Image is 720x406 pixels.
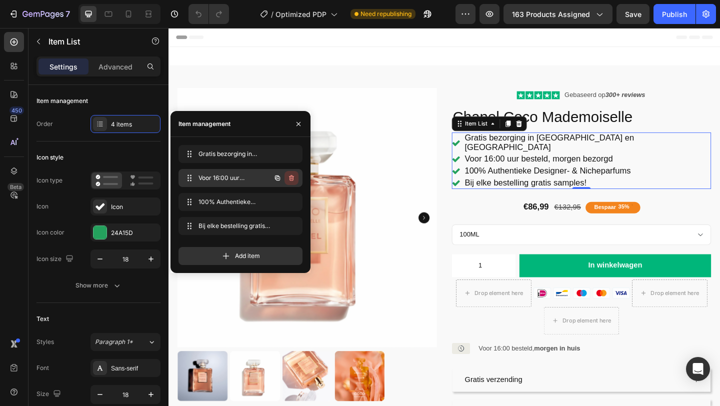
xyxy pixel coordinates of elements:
[36,176,62,185] div: Icon type
[4,4,74,24] button: 7
[418,187,449,203] div: €132,95
[430,66,518,79] p: Gebaseerd op
[36,153,63,162] div: Icon style
[308,338,328,358] img: gempages_580045244901360149-6fc5fa42-a7ba-4b52-bb55-7a95344e0c2c.svg
[320,99,348,108] div: Item List
[111,202,158,211] div: Icon
[9,106,24,114] div: 450
[111,228,158,237] div: 24A15D
[90,333,160,351] button: Paragraph 1*
[111,364,158,373] div: Sans-serif
[322,137,588,147] p: Voor 16:00 uur besteld, morgen bezorgd
[36,228,64,237] div: Icon color
[271,9,273,19] span: /
[48,35,133,47] p: Item List
[475,68,518,76] strong: 300+ reviews
[381,246,590,271] button: In winkelwagen
[36,363,49,372] div: Font
[322,375,384,390] p: Gratis verzending
[198,221,278,230] span: Bij elke bestelling gratis samples!
[49,61,77,72] p: Settings
[75,280,122,290] div: Show more
[7,183,24,191] div: Beta
[360,9,411,18] span: Need republishing
[686,357,710,381] div: Open Intercom Messenger
[524,284,577,292] div: Drop element here
[111,120,158,129] div: 4 items
[322,115,588,135] p: Gratis bezorging in [GEOGRAPHIC_DATA] en [GEOGRAPHIC_DATA]
[616,4,649,24] button: Save
[337,342,452,354] p: Voor 16:00 besteld,
[488,190,502,198] div: 35%
[36,314,49,323] div: Text
[512,9,590,19] span: 163 products assigned
[188,4,229,24] div: Undo/Redo
[461,190,488,199] div: Bespaar
[456,251,515,265] div: In winkelwagen
[198,197,278,206] span: 100% Authentieke Designer- & Nicheparfums
[272,200,284,212] button: Carousel Next Arrow
[397,344,447,352] strong: morgen in huis
[198,173,255,182] span: Voor 16:00 uur besteld, morgen bezorgd
[662,9,687,19] div: Publish
[275,9,326,19] span: Optimized PDP
[36,96,88,105] div: Item management
[308,246,377,271] input: quantity
[36,252,75,266] div: Icon size
[322,150,588,160] p: 100% Authentieke Designer- & Nicheparfums
[385,188,414,201] div: €86,99
[235,251,260,260] span: Add item
[36,337,54,346] div: Styles
[308,85,590,108] h1: Chanel Coco Mademoiselle
[36,119,53,128] div: Order
[36,202,48,211] div: Icon
[98,61,132,72] p: Advanced
[168,28,720,406] iframe: Design area
[625,10,641,18] span: Save
[428,314,481,322] div: Drop element here
[178,119,230,128] div: Item management
[653,4,695,24] button: Publish
[36,276,160,294] button: Show more
[95,337,133,346] span: Paragraph 1*
[333,284,386,292] div: Drop element here
[198,149,278,158] span: Gratis bezorging in [GEOGRAPHIC_DATA] en [GEOGRAPHIC_DATA]
[36,387,63,401] div: Size
[65,8,70,20] p: 7
[322,163,588,173] p: Bij elke bestelling gratis samples!
[503,4,612,24] button: 163 products assigned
